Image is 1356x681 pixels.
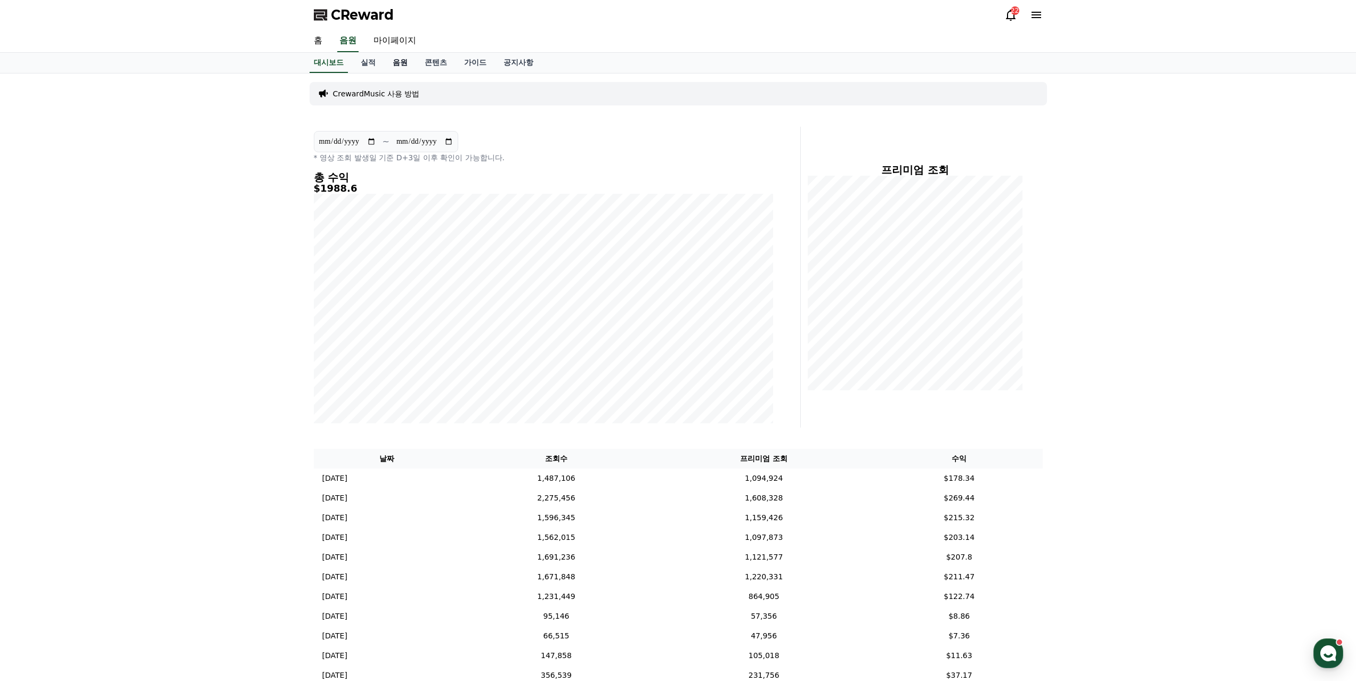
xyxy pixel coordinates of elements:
td: 1,608,328 [652,488,876,508]
span: 설정 [165,354,177,362]
a: 음원 [337,30,359,52]
th: 수익 [876,449,1043,469]
td: 57,356 [652,606,876,626]
td: 66,515 [460,626,652,646]
a: 콘텐츠 [416,53,456,73]
h4: 프리미엄 조회 [809,164,1021,176]
td: 1,562,015 [460,528,652,547]
td: $269.44 [876,488,1043,508]
td: 864,905 [652,587,876,606]
td: 105,018 [652,646,876,666]
td: 95,146 [460,606,652,626]
a: 홈 [305,30,331,52]
td: 1,487,106 [460,469,652,488]
a: 음원 [384,53,416,73]
a: CrewardMusic 사용 방법 [333,88,420,99]
a: 대시보드 [310,53,348,73]
td: $207.8 [876,547,1043,567]
p: [DATE] [322,571,347,582]
p: [DATE] [322,650,347,661]
a: 설정 [137,338,205,364]
p: ~ [383,135,389,148]
a: 22 [1004,9,1017,21]
td: 1,094,924 [652,469,876,488]
td: 1,691,236 [460,547,652,567]
td: 1,671,848 [460,567,652,587]
a: 마이페이지 [365,30,425,52]
td: 1,159,426 [652,508,876,528]
span: CReward [331,6,394,23]
th: 조회수 [460,449,652,469]
td: $215.32 [876,508,1043,528]
p: [DATE] [322,493,347,504]
td: $11.63 [876,646,1043,666]
td: 47,956 [652,626,876,646]
p: [DATE] [322,532,347,543]
a: CReward [314,6,394,23]
span: 홈 [34,354,40,362]
p: [DATE] [322,591,347,602]
a: 홈 [3,338,70,364]
span: 대화 [98,354,110,363]
td: $8.86 [876,606,1043,626]
td: 147,858 [460,646,652,666]
a: 가이드 [456,53,495,73]
p: [DATE] [322,552,347,563]
a: 대화 [70,338,137,364]
td: $178.34 [876,469,1043,488]
p: [DATE] [322,670,347,681]
td: 1,596,345 [460,508,652,528]
td: $203.14 [876,528,1043,547]
p: [DATE] [322,630,347,642]
p: [DATE] [322,512,347,523]
td: $211.47 [876,567,1043,587]
th: 날짜 [314,449,461,469]
td: 2,275,456 [460,488,652,508]
p: [DATE] [322,473,347,484]
div: 22 [1011,6,1019,15]
p: * 영상 조회 발생일 기준 D+3일 이후 확인이 가능합니다. [314,152,771,163]
p: [DATE] [322,611,347,622]
td: 1,121,577 [652,547,876,567]
td: $122.74 [876,587,1043,606]
td: $7.36 [876,626,1043,646]
td: 1,231,449 [460,587,652,606]
a: 실적 [352,53,384,73]
td: 1,220,331 [652,567,876,587]
th: 프리미엄 조회 [652,449,876,469]
a: 공지사항 [495,53,542,73]
h5: $1988.6 [314,183,771,194]
td: 1,097,873 [652,528,876,547]
h4: 총 수익 [314,171,771,183]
